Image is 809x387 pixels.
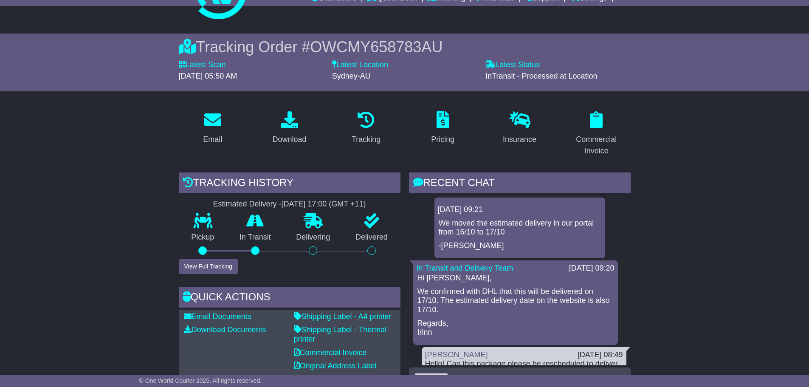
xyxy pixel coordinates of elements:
[272,134,306,145] div: Download
[562,108,631,160] a: Commercial Invoice
[346,108,386,148] a: Tracking
[310,38,443,56] span: OWCMY658783AU
[417,264,513,272] a: In Transit and Delivery Team
[332,72,371,80] span: Sydney-AU
[179,259,238,274] button: View Full Tracking
[439,241,601,251] p: -[PERSON_NAME]
[569,264,615,273] div: [DATE] 09:20
[417,274,614,283] p: Hi [PERSON_NAME],
[425,359,623,378] div: Hello! Can this package please be rescheduled to deliver [DATE]?
[332,60,388,70] label: Latest Location
[227,233,284,242] p: In Transit
[294,362,377,370] a: Original Address Label
[485,60,540,70] label: Latest Status
[485,72,597,80] span: InTransit - Processed at Location
[179,60,226,70] label: Latest Scan
[139,377,262,384] span: © One World Courier 2025. All rights reserved.
[179,172,400,195] div: Tracking history
[184,312,251,321] a: Email Documents
[294,348,367,357] a: Commercial Invoice
[179,38,631,56] div: Tracking Order #
[417,319,614,337] p: Regards, Irinn
[203,134,222,145] div: Email
[184,325,266,334] a: Download Documents
[282,200,366,209] div: [DATE] 17:00 (GMT +11)
[425,350,488,359] a: [PERSON_NAME]
[352,134,381,145] div: Tracking
[284,233,343,242] p: Delivering
[439,219,601,237] p: We moved the estimated delivery in our portal from 16/10 to 17/10
[294,312,392,321] a: Shipping Label - A4 printer
[409,172,631,195] div: RECENT CHAT
[179,72,237,80] span: [DATE] 05:50 AM
[179,233,227,242] p: Pickup
[197,108,228,148] a: Email
[578,350,623,360] div: [DATE] 08:49
[431,134,454,145] div: Pricing
[343,233,400,242] p: Delivered
[179,200,400,209] div: Estimated Delivery -
[568,134,625,157] div: Commercial Invoice
[497,108,542,148] a: Insurance
[179,287,400,310] div: Quick Actions
[438,205,602,215] div: [DATE] 09:21
[426,108,460,148] a: Pricing
[503,134,536,145] div: Insurance
[294,325,387,343] a: Shipping Label - Thermal printer
[267,108,312,148] a: Download
[417,287,614,315] p: We confirmed with DHL that this will be delivered on 17/10. The estimated delivery date on the we...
